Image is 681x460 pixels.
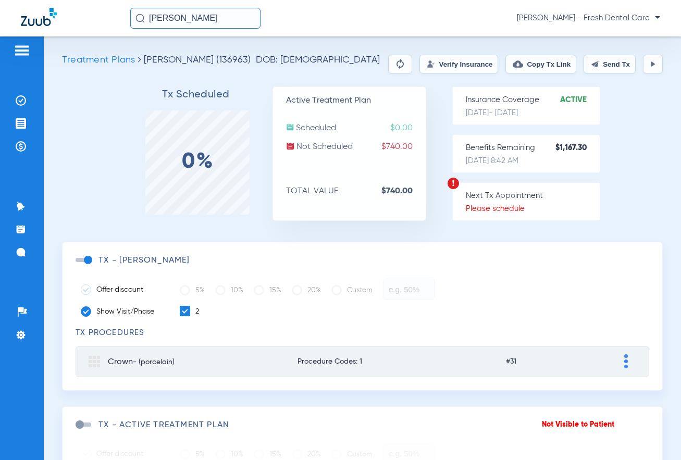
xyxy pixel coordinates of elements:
label: Offer discount [81,449,164,459]
span: #31 [506,358,575,365]
span: $740.00 [381,142,426,152]
p: Scheduled [286,123,426,133]
span: Procedure Codes: 1 [298,358,461,365]
img: Verify Insurance [427,60,435,68]
p: [DATE] 8:42 AM [466,156,600,166]
iframe: Chat Widget [629,410,681,460]
img: group-dot-blue.svg [624,354,628,368]
button: Verify Insurance [419,55,498,73]
img: Search Icon [135,14,145,23]
input: e.g. 50% [383,279,435,300]
h3: TX Procedures [76,328,649,338]
img: hamburger-icon [14,44,30,57]
span: $0.00 [390,123,426,133]
h3: TX - [PERSON_NAME] [98,255,190,266]
label: Offer discount [81,284,164,295]
strong: $1,167.30 [555,143,600,153]
p: TOTAL VALUE [286,186,426,196]
img: warning.svg [447,177,460,190]
label: 10% [215,280,243,301]
span: Treatment Plans [62,55,135,65]
button: Send Tx [584,55,636,73]
p: Next Tx Appointment [466,191,600,201]
h3: TX - Active Treatment Plan [98,420,229,430]
button: Copy Tx Link [505,55,576,73]
img: send.svg [591,60,599,68]
span: DOB: [DEMOGRAPHIC_DATA] [256,55,380,65]
label: Show Visit/Phase [81,306,164,317]
label: 2 [180,306,199,317]
span: Crown [108,358,175,366]
p: [DATE] - [DATE] [466,108,600,118]
p: Not Visible to Patient [542,419,614,430]
p: Not Scheduled [286,142,426,152]
p: Benefits Remaining [466,143,600,153]
img: play.svg [649,60,657,68]
input: Search for patients [130,8,261,29]
img: Zuub Logo [21,8,57,26]
label: 20% [292,280,321,301]
span: [PERSON_NAME] (136963) [144,55,251,65]
img: Reparse [394,58,406,70]
img: scheduled.svg [286,123,294,131]
label: 15% [254,280,281,301]
label: 5% [180,280,205,301]
span: [PERSON_NAME] - Fresh Dental Care [517,13,660,23]
label: Custom [331,280,373,301]
strong: Active [560,95,600,105]
label: 0% [182,157,215,167]
img: not-scheduled.svg [286,142,295,151]
mat-expansion-panel-header: Crown- (porcelain)Procedure Codes: 1#31 [76,346,649,377]
img: group.svg [89,356,100,367]
span: - (porcelain) [133,358,175,366]
strong: $740.00 [381,186,426,196]
h3: Tx Scheduled [119,90,273,100]
p: Insurance Coverage [466,95,600,105]
p: Active Treatment Plan [286,95,426,106]
img: link-copy.png [513,59,523,69]
p: Please schedule [466,204,600,214]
